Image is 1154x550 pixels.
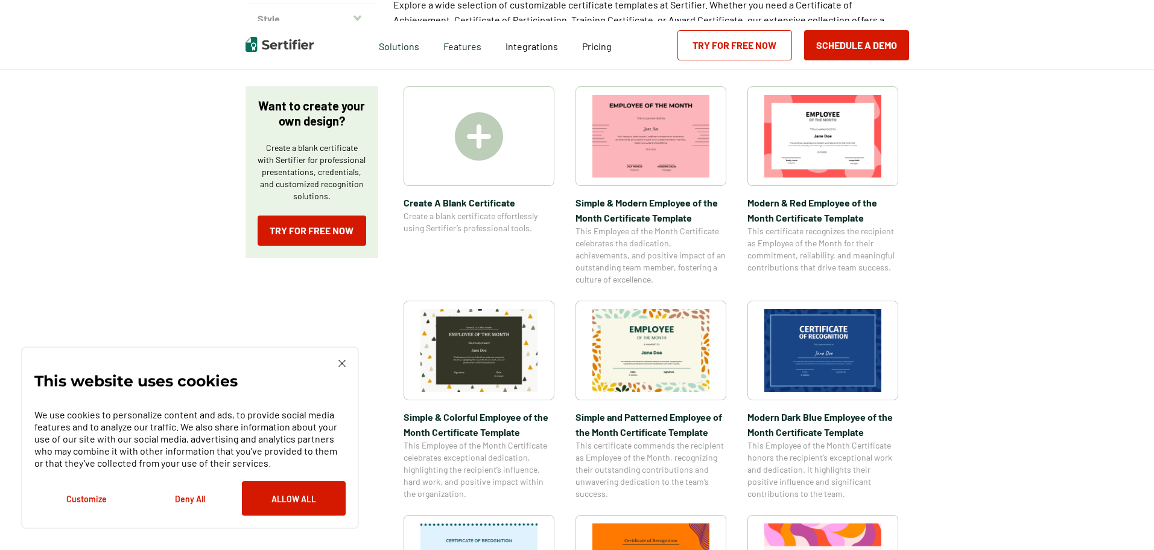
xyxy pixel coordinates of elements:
a: Simple and Patterned Employee of the Month Certificate TemplateSimple and Patterned Employee of t... [575,301,726,500]
img: Sertifier | Digital Credentialing Platform [246,37,314,52]
img: Modern Dark Blue Employee of the Month Certificate Template [764,309,881,392]
button: Schedule a Demo [804,30,909,60]
button: Allow All [242,481,346,516]
span: Create a blank certificate effortlessly using Sertifier’s professional tools. [404,210,554,234]
img: Simple & Modern Employee of the Month Certificate Template [592,95,709,177]
img: Simple and Patterned Employee of the Month Certificate Template [592,309,709,392]
span: Simple & Colorful Employee of the Month Certificate Template [404,409,554,440]
p: Create a blank certificate with Sertifier for professional presentations, credentials, and custom... [258,142,366,202]
a: Modern & Red Employee of the Month Certificate TemplateModern & Red Employee of the Month Certifi... [747,86,898,286]
a: Pricing [582,37,612,53]
p: Want to create your own design? [258,98,366,129]
span: Simple & Modern Employee of the Month Certificate Template [575,195,726,225]
span: This Employee of the Month Certificate celebrates exceptional dedication, highlighting the recipi... [404,440,554,500]
a: Simple & Modern Employee of the Month Certificate TemplateSimple & Modern Employee of the Month C... [575,86,726,286]
a: Integrations [506,37,558,53]
a: Try for Free Now [258,216,366,246]
img: Cookie Popup Close [338,360,346,367]
span: Solutions [379,37,419,53]
span: Features [443,37,481,53]
button: Deny All [138,481,242,516]
span: Modern Dark Blue Employee of the Month Certificate Template [747,409,898,440]
span: This certificate recognizes the recipient as Employee of the Month for their commitment, reliabil... [747,225,898,273]
button: Style [246,4,378,33]
span: Modern & Red Employee of the Month Certificate Template [747,195,898,225]
p: This website uses cookies [34,375,238,387]
button: Customize [34,481,138,516]
span: Integrations [506,40,558,52]
img: Create A Blank Certificate [455,112,503,161]
a: Simple & Colorful Employee of the Month Certificate TemplateSimple & Colorful Employee of the Mon... [404,301,554,500]
span: Simple and Patterned Employee of the Month Certificate Template [575,409,726,440]
span: This certificate commends the recipient as Employee of the Month, recognizing their outstanding c... [575,440,726,500]
span: Create A Blank Certificate [404,195,554,210]
a: Try for Free Now [677,30,792,60]
img: Modern & Red Employee of the Month Certificate Template [764,95,881,177]
img: Simple & Colorful Employee of the Month Certificate Template [420,309,537,392]
span: Pricing [582,40,612,52]
span: This Employee of the Month Certificate celebrates the dedication, achievements, and positive impa... [575,225,726,286]
span: This Employee of the Month Certificate honors the recipient’s exceptional work and dedication. It... [747,440,898,500]
p: We use cookies to personalize content and ads, to provide social media features and to analyze ou... [34,409,346,469]
a: Modern Dark Blue Employee of the Month Certificate TemplateModern Dark Blue Employee of the Month... [747,301,898,500]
